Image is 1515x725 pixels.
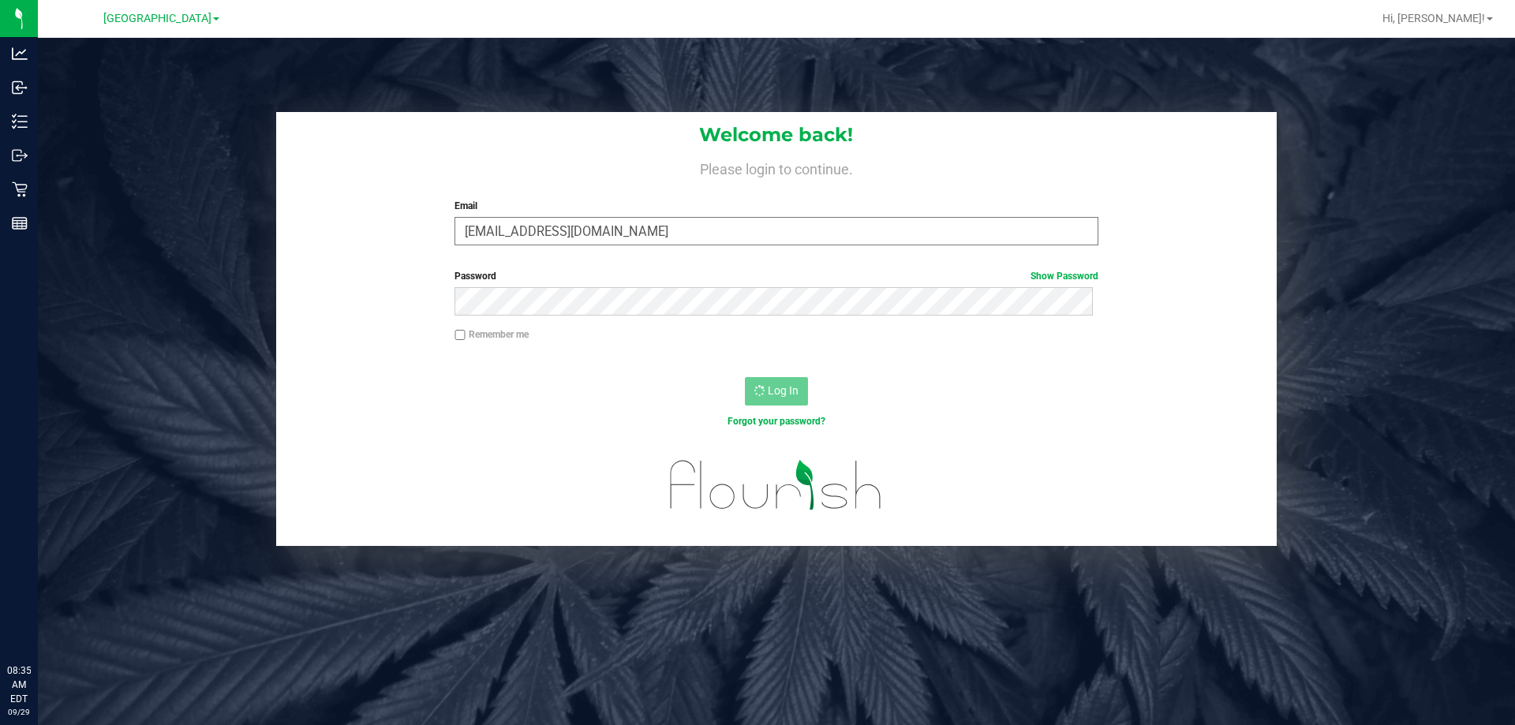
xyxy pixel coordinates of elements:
[1382,12,1485,24] span: Hi, [PERSON_NAME]!
[12,181,28,197] inline-svg: Retail
[12,46,28,62] inline-svg: Analytics
[12,80,28,95] inline-svg: Inbound
[12,148,28,163] inline-svg: Outbound
[103,12,211,25] span: [GEOGRAPHIC_DATA]
[454,330,466,341] input: Remember me
[276,125,1277,145] h1: Welcome back!
[651,445,901,525] img: flourish_logo.svg
[454,327,529,342] label: Remember me
[728,416,825,427] a: Forgot your password?
[7,663,31,706] p: 08:35 AM EDT
[12,215,28,231] inline-svg: Reports
[745,377,808,405] button: Log In
[768,384,799,397] span: Log In
[454,271,496,282] span: Password
[1031,271,1098,282] a: Show Password
[276,158,1277,177] h4: Please login to continue.
[454,199,1098,213] label: Email
[7,706,31,718] p: 09/29
[12,114,28,129] inline-svg: Inventory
